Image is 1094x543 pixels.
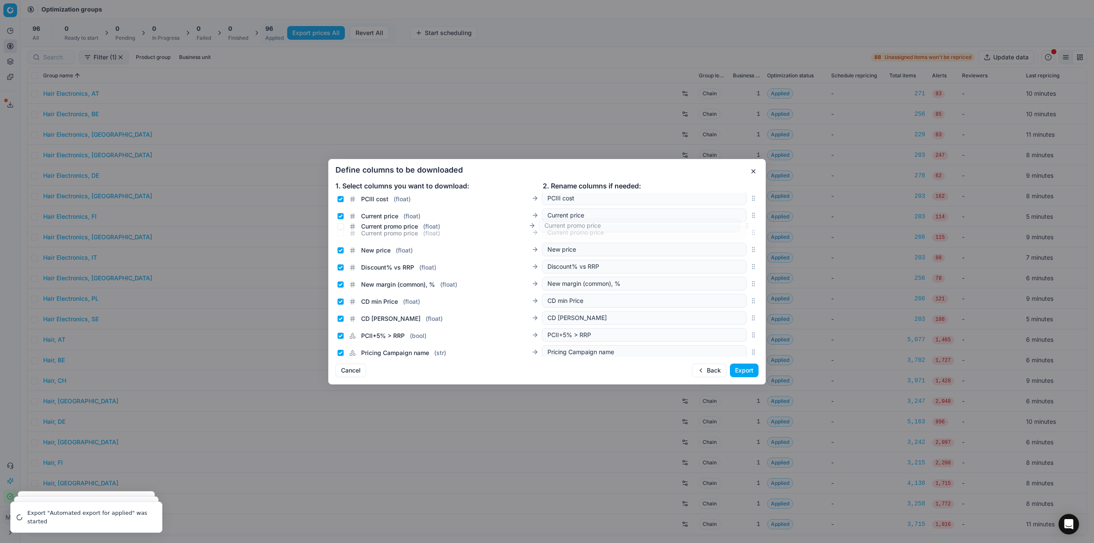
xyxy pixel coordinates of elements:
[361,246,391,255] span: New price
[335,181,543,191] div: 1. Select columns you want to download:
[335,364,366,377] button: Cancel
[361,195,388,203] span: PCIII cost
[394,195,411,203] span: ( float )
[361,332,405,340] span: PCII+5% > RRP
[692,364,726,377] button: Back
[361,229,418,238] span: Current promo price
[440,280,457,289] span: ( float )
[396,246,413,255] span: ( float )
[335,166,759,174] h2: Define columns to be downloaded
[403,297,420,306] span: ( float )
[434,349,446,357] span: ( str )
[361,349,429,357] span: Pricing Campaign name
[423,229,440,238] span: ( float )
[361,314,421,323] span: CD [PERSON_NAME]
[361,297,398,306] span: CD min Price
[419,263,436,272] span: ( float )
[361,212,398,220] span: Current price
[543,181,750,191] div: 2. Rename columns if needed:
[410,332,426,340] span: ( bool )
[361,263,414,272] span: Discount% vs RRP
[730,364,759,377] button: Export
[361,280,435,289] span: New margin (common), %
[426,314,443,323] span: ( float )
[403,212,421,220] span: ( float )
